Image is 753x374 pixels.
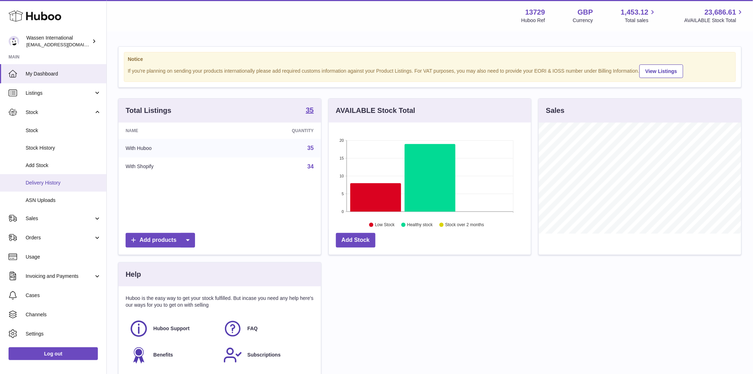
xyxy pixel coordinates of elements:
[153,325,190,332] span: Huboo Support
[639,64,683,78] a: View Listings
[9,347,98,360] a: Log out
[684,17,744,24] span: AVAILABLE Stock Total
[621,7,649,17] span: 1,453.12
[375,223,395,228] text: Low Stock
[228,123,321,139] th: Quantity
[26,109,94,116] span: Stock
[445,223,484,228] text: Stock over 2 months
[9,36,19,47] img: internationalsupplychain@wassen.com
[153,352,173,358] span: Benefits
[126,295,314,308] p: Huboo is the easy way to get your stock fulfilled. But incase you need any help here's our ways f...
[26,162,101,169] span: Add Stock
[625,17,657,24] span: Total sales
[684,7,744,24] a: 23,686.61 AVAILABLE Stock Total
[336,106,415,115] h3: AVAILABLE Stock Total
[339,138,344,142] text: 20
[621,7,657,24] a: 1,453.12 Total sales
[578,7,593,17] strong: GBP
[307,163,314,170] a: 34
[247,352,280,358] span: Subscriptions
[306,107,314,114] strong: 35
[307,145,314,151] a: 35
[342,192,344,196] text: 5
[26,35,90,48] div: Wassen International
[126,106,172,115] h3: Total Listings
[546,106,564,115] h3: Sales
[223,319,310,338] a: FAQ
[26,215,94,222] span: Sales
[26,42,105,47] span: [EMAIL_ADDRESS][DOMAIN_NAME]
[128,56,732,63] strong: Notice
[119,123,228,139] th: Name
[573,17,593,24] div: Currency
[223,346,310,365] a: Subscriptions
[26,127,101,134] span: Stock
[26,331,101,337] span: Settings
[342,209,344,214] text: 0
[26,311,101,318] span: Channels
[339,156,344,160] text: 15
[26,180,101,186] span: Delivery History
[336,233,375,248] a: Add Stock
[26,145,101,151] span: Stock History
[26,292,101,299] span: Cases
[126,270,141,279] h3: Help
[26,71,101,77] span: My Dashboard
[407,223,433,228] text: Healthy stock
[26,197,101,204] span: ASN Uploads
[525,7,545,17] strong: 13729
[128,63,732,78] div: If you're planning on sending your products internationally please add required customs informati...
[26,254,101,260] span: Usage
[129,319,216,338] a: Huboo Support
[26,90,94,97] span: Listings
[339,174,344,178] text: 10
[119,157,228,176] td: With Shopify
[126,233,195,248] a: Add products
[306,107,314,115] a: 35
[521,17,545,24] div: Huboo Ref
[705,7,736,17] span: 23,686.61
[247,325,258,332] span: FAQ
[129,346,216,365] a: Benefits
[26,273,94,280] span: Invoicing and Payments
[119,139,228,157] td: With Huboo
[26,234,94,241] span: Orders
